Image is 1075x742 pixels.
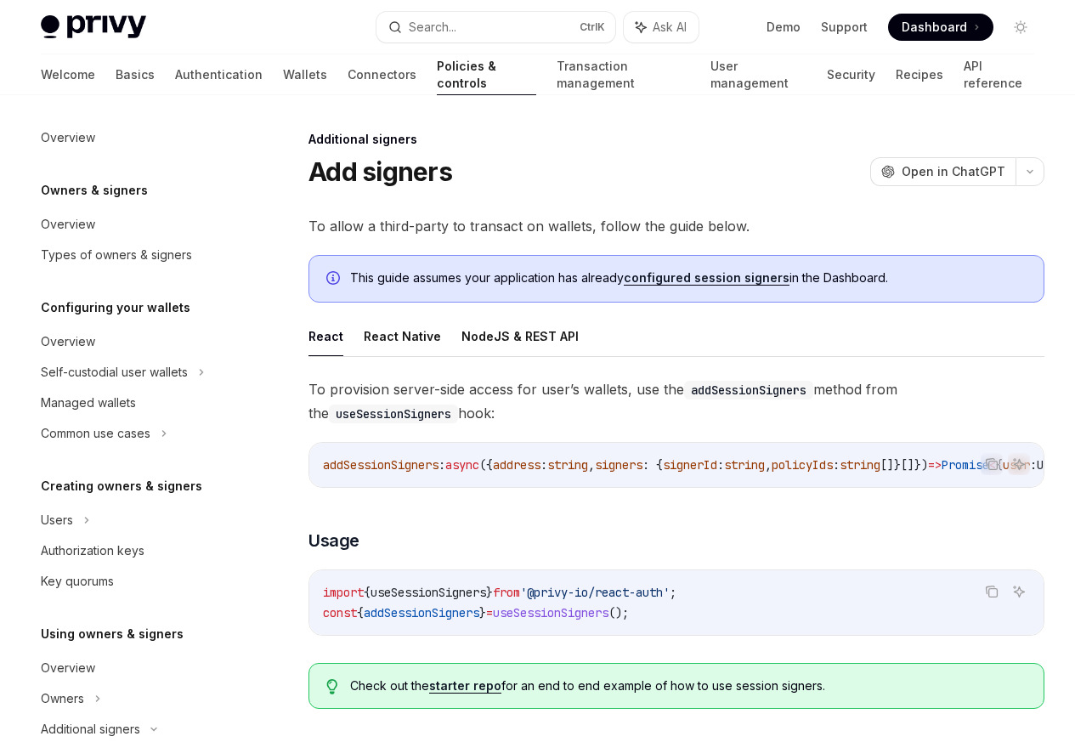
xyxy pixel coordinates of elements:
span: : [1030,457,1037,473]
a: Authorization keys [27,535,245,566]
span: : [833,457,840,473]
a: Policies & controls [437,54,536,95]
span: { [364,585,371,600]
button: Search...CtrlK [376,12,615,42]
span: Usage [308,529,359,552]
div: Search... [409,17,456,37]
span: from [493,585,520,600]
div: Types of owners & signers [41,245,192,265]
span: Ctrl K [580,20,605,34]
span: This guide assumes your application has already in the Dashboard. [350,269,1027,286]
span: ({ [479,457,493,473]
span: Check out the for an end to end example of how to use session signers. [350,677,1027,694]
span: To provision server-side access for user’s wallets, use the method from the hook: [308,377,1044,425]
code: useSessionSigners [329,405,458,423]
span: addSessionSigners [323,457,438,473]
button: React Native [364,316,441,356]
a: Connectors [348,54,416,95]
span: async [445,457,479,473]
span: { [357,605,364,620]
span: string [547,457,588,473]
a: Overview [27,653,245,683]
span: '@privy-io/react-auth' [520,585,670,600]
a: Dashboard [888,14,993,41]
span: } [486,585,493,600]
span: = [486,605,493,620]
span: string [840,457,880,473]
span: signers [595,457,642,473]
span: To allow a third-party to transact on wallets, follow the guide below. [308,214,1044,238]
span: signerId [663,457,717,473]
div: Authorization keys [41,541,144,561]
span: Dashboard [902,19,967,36]
span: Promise [942,457,989,473]
button: Ask AI [624,12,699,42]
span: address [493,457,540,473]
a: Recipes [896,54,943,95]
div: Users [41,510,73,530]
div: Common use cases [41,423,150,444]
h5: Using owners & signers [41,624,184,644]
span: policyIds [772,457,833,473]
a: Overview [27,122,245,153]
svg: Info [326,271,343,288]
button: React [308,316,343,356]
a: Authentication [175,54,263,95]
span: addSessionSigners [364,605,479,620]
a: Welcome [41,54,95,95]
span: => [928,457,942,473]
span: User [1037,457,1064,473]
span: } [479,605,486,620]
a: Overview [27,209,245,240]
a: starter repo [429,678,501,694]
a: User management [710,54,806,95]
div: Additional signers [308,131,1044,148]
span: user [1003,457,1030,473]
a: Security [827,54,875,95]
h1: Add signers [308,156,452,187]
button: Copy the contents from the code block [981,453,1003,475]
a: Transaction management [557,54,691,95]
span: string [724,457,765,473]
button: Open in ChatGPT [870,157,1016,186]
div: Self-custodial user wallets [41,362,188,382]
span: : { [642,457,663,473]
div: Overview [41,658,95,678]
div: Overview [41,214,95,235]
a: Support [821,19,868,36]
button: Copy the contents from the code block [981,581,1003,603]
div: Additional signers [41,719,140,739]
span: Open in ChatGPT [902,163,1005,180]
div: Overview [41,127,95,148]
span: , [765,457,772,473]
span: ; [670,585,676,600]
div: Owners [41,688,84,709]
a: API reference [964,54,1034,95]
code: addSessionSigners [684,381,813,399]
span: : [717,457,724,473]
a: Managed wallets [27,388,245,418]
span: []}[]}) [880,457,928,473]
a: Demo [767,19,801,36]
a: Key quorums [27,566,245,597]
a: Types of owners & signers [27,240,245,270]
span: import [323,585,364,600]
span: , [588,457,595,473]
div: Key quorums [41,571,114,592]
span: (); [608,605,629,620]
a: configured session signers [624,270,789,286]
button: NodeJS & REST API [461,316,579,356]
h5: Owners & signers [41,180,148,201]
button: Ask AI [1008,453,1030,475]
a: Basics [116,54,155,95]
button: Toggle dark mode [1007,14,1034,41]
img: light logo [41,15,146,39]
span: Ask AI [653,19,687,36]
span: : [540,457,547,473]
svg: Tip [326,679,338,694]
a: Wallets [283,54,327,95]
h5: Configuring your wallets [41,297,190,318]
div: Overview [41,331,95,352]
h5: Creating owners & signers [41,476,202,496]
a: Overview [27,326,245,357]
